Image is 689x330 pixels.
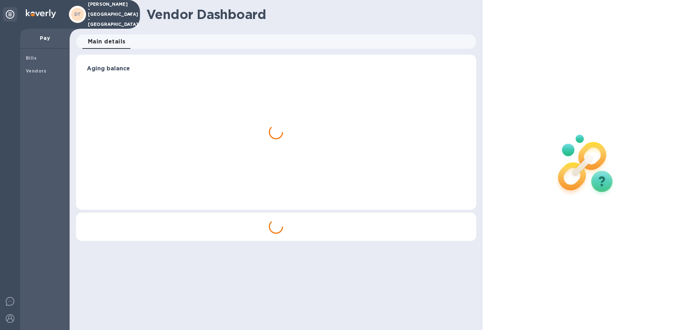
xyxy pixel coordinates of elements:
[26,55,37,61] b: Bills
[74,11,81,17] b: DT
[26,34,64,42] p: Pay
[87,65,465,72] h3: Aging balance
[3,7,17,22] div: Unpin categories
[88,37,126,47] span: Main details
[88,2,124,27] p: [PERSON_NAME] - [GEOGRAPHIC_DATA] - [GEOGRAPHIC_DATA]
[146,7,471,22] h1: Vendor Dashboard
[26,68,47,74] b: Vendors
[26,9,56,18] img: Logo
